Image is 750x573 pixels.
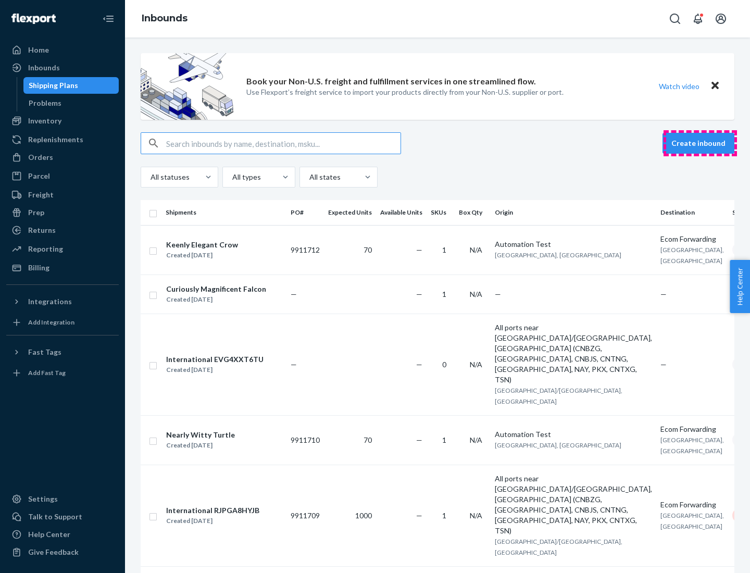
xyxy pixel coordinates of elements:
span: [GEOGRAPHIC_DATA], [GEOGRAPHIC_DATA] [660,436,724,455]
span: — [660,290,667,298]
div: Inventory [28,116,61,126]
input: Search inbounds by name, destination, msku... [166,133,401,154]
input: All statuses [149,172,151,182]
div: Created [DATE] [166,250,238,260]
a: Add Integration [6,314,119,331]
div: Returns [28,225,56,235]
td: 9911709 [286,465,324,566]
div: Shipping Plans [29,80,78,91]
div: Created [DATE] [166,440,235,451]
th: Origin [491,200,656,225]
th: Expected Units [324,200,376,225]
span: — [495,290,501,298]
p: Use Flexport’s freight service to import your products directly from your Non-U.S. supplier or port. [246,87,564,97]
button: Open Search Box [665,8,685,29]
a: Help Center [6,526,119,543]
span: 1 [442,245,446,254]
div: Give Feedback [28,547,79,557]
a: Orders [6,149,119,166]
div: Ecom Forwarding [660,424,724,434]
div: All ports near [GEOGRAPHIC_DATA]/[GEOGRAPHIC_DATA], [GEOGRAPHIC_DATA] (CNBZG, [GEOGRAPHIC_DATA], ... [495,322,652,385]
div: Automation Test [495,429,652,440]
td: 9911712 [286,225,324,275]
span: 1000 [355,511,372,520]
th: PO# [286,200,324,225]
ol: breadcrumbs [133,4,196,34]
div: Ecom Forwarding [660,234,724,244]
button: Fast Tags [6,344,119,360]
span: N/A [470,360,482,369]
button: Close [708,79,722,94]
div: Inbounds [28,63,60,73]
button: Watch video [652,79,706,94]
div: Created [DATE] [166,294,266,305]
span: — [291,290,297,298]
button: Open notifications [687,8,708,29]
div: Automation Test [495,239,652,250]
span: N/A [470,435,482,444]
div: Parcel [28,171,50,181]
div: Integrations [28,296,72,307]
a: Settings [6,491,119,507]
input: All states [308,172,309,182]
span: 1 [442,511,446,520]
th: SKUs [427,200,455,225]
span: [GEOGRAPHIC_DATA]/[GEOGRAPHIC_DATA], [GEOGRAPHIC_DATA] [495,538,622,556]
span: [GEOGRAPHIC_DATA], [GEOGRAPHIC_DATA] [495,441,621,449]
div: Curiously Magnificent Falcon [166,284,266,294]
span: [GEOGRAPHIC_DATA], [GEOGRAPHIC_DATA] [495,251,621,259]
span: 1 [442,435,446,444]
div: All ports near [GEOGRAPHIC_DATA]/[GEOGRAPHIC_DATA], [GEOGRAPHIC_DATA] (CNBZG, [GEOGRAPHIC_DATA], ... [495,474,652,536]
div: Help Center [28,529,70,540]
div: Nearly Witty Turtle [166,430,235,440]
a: Parcel [6,168,119,184]
span: N/A [470,511,482,520]
span: — [291,360,297,369]
span: [GEOGRAPHIC_DATA]/[GEOGRAPHIC_DATA], [GEOGRAPHIC_DATA] [495,387,622,405]
button: Help Center [730,260,750,313]
button: Open account menu [710,8,731,29]
span: — [416,245,422,254]
div: Talk to Support [28,512,82,522]
a: Talk to Support [6,508,119,525]
a: Inbounds [142,13,187,24]
a: Add Fast Tag [6,365,119,381]
a: Returns [6,222,119,239]
img: Flexport logo [11,14,56,24]
div: Replenishments [28,134,83,145]
span: 70 [364,435,372,444]
th: Shipments [161,200,286,225]
a: Home [6,42,119,58]
div: Settings [28,494,58,504]
div: Orders [28,152,53,163]
div: Ecom Forwarding [660,500,724,510]
a: Prep [6,204,119,221]
a: Replenishments [6,131,119,148]
a: Billing [6,259,119,276]
input: All types [231,172,232,182]
div: International RJPGA8HYJB [166,505,259,516]
div: Prep [28,207,44,218]
span: N/A [470,245,482,254]
div: Created [DATE] [166,516,259,526]
div: Home [28,45,49,55]
p: Book your Non-U.S. freight and fulfillment services in one streamlined flow. [246,76,536,88]
th: Destination [656,200,728,225]
span: — [660,360,667,369]
div: Freight [28,190,54,200]
div: Add Integration [28,318,74,327]
a: Inventory [6,113,119,129]
a: Freight [6,186,119,203]
span: [GEOGRAPHIC_DATA], [GEOGRAPHIC_DATA] [660,246,724,265]
button: Close Navigation [98,8,119,29]
span: N/A [470,290,482,298]
span: [GEOGRAPHIC_DATA], [GEOGRAPHIC_DATA] [660,512,724,530]
div: Fast Tags [28,347,61,357]
div: Created [DATE] [166,365,264,375]
th: Available Units [376,200,427,225]
a: Reporting [6,241,119,257]
div: Reporting [28,244,63,254]
div: Problems [29,98,61,108]
a: Problems [23,95,119,111]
